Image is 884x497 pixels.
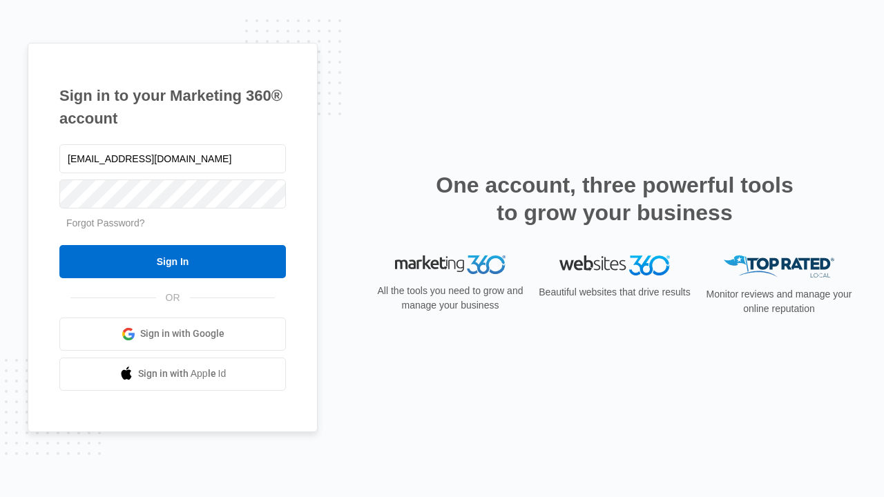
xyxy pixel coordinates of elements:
[432,171,798,226] h2: One account, three powerful tools to grow your business
[59,318,286,351] a: Sign in with Google
[59,245,286,278] input: Sign In
[59,144,286,173] input: Email
[66,217,145,228] a: Forgot Password?
[702,287,856,316] p: Monitor reviews and manage your online reputation
[537,285,692,300] p: Beautiful websites that drive results
[395,255,506,275] img: Marketing 360
[140,327,224,341] span: Sign in with Google
[373,284,528,313] p: All the tools you need to grow and manage your business
[59,84,286,130] h1: Sign in to your Marketing 360® account
[559,255,670,275] img: Websites 360
[724,255,834,278] img: Top Rated Local
[59,358,286,391] a: Sign in with Apple Id
[138,367,227,381] span: Sign in with Apple Id
[156,291,190,305] span: OR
